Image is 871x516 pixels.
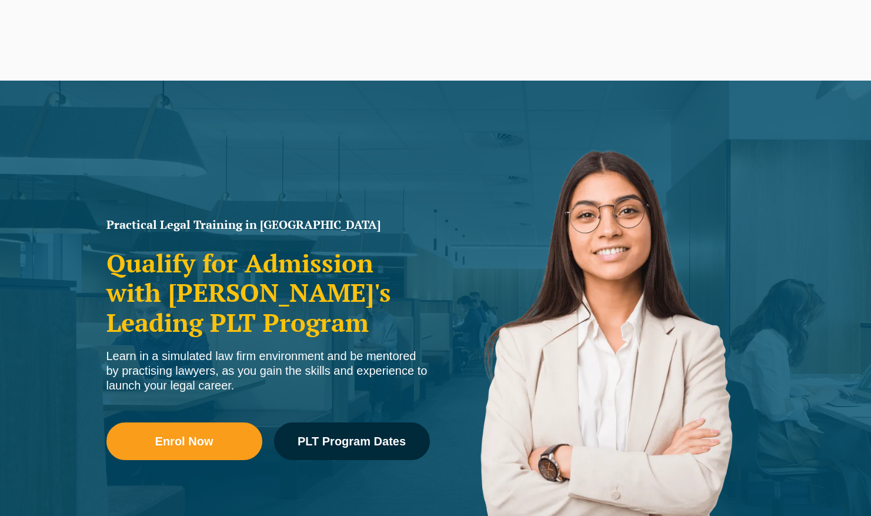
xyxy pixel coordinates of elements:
[298,435,406,447] span: PLT Program Dates
[155,435,213,447] span: Enrol Now
[106,219,430,231] h1: Practical Legal Training in [GEOGRAPHIC_DATA]
[106,349,430,393] div: Learn in a simulated law firm environment and be mentored by practising lawyers, as you gain the ...
[274,422,430,460] a: PLT Program Dates
[106,248,430,337] h2: Qualify for Admission with [PERSON_NAME]'s Leading PLT Program
[106,422,262,460] a: Enrol Now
